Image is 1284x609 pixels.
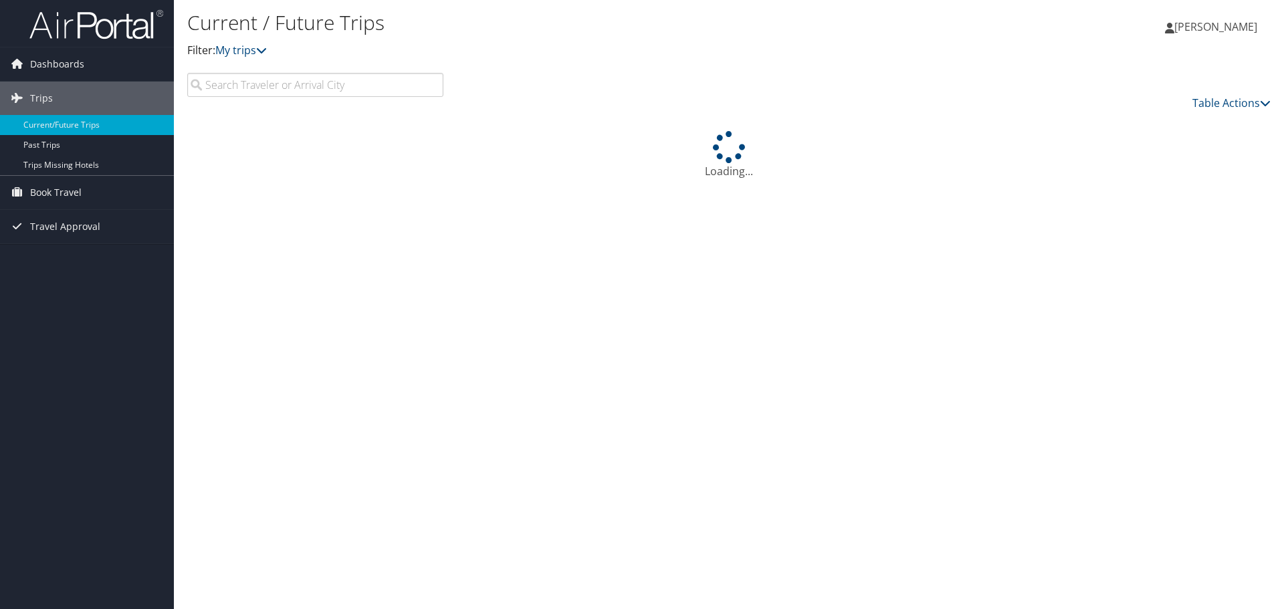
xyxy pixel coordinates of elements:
img: airportal-logo.png [29,9,163,40]
span: Travel Approval [30,210,100,243]
div: Loading... [187,131,1271,179]
a: [PERSON_NAME] [1165,7,1271,47]
input: Search Traveler or Arrival City [187,73,443,97]
span: Book Travel [30,176,82,209]
h1: Current / Future Trips [187,9,909,37]
span: [PERSON_NAME] [1174,19,1257,34]
a: My trips [215,43,267,57]
a: Table Actions [1192,96,1271,110]
p: Filter: [187,42,909,59]
span: Dashboards [30,47,84,81]
span: Trips [30,82,53,115]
